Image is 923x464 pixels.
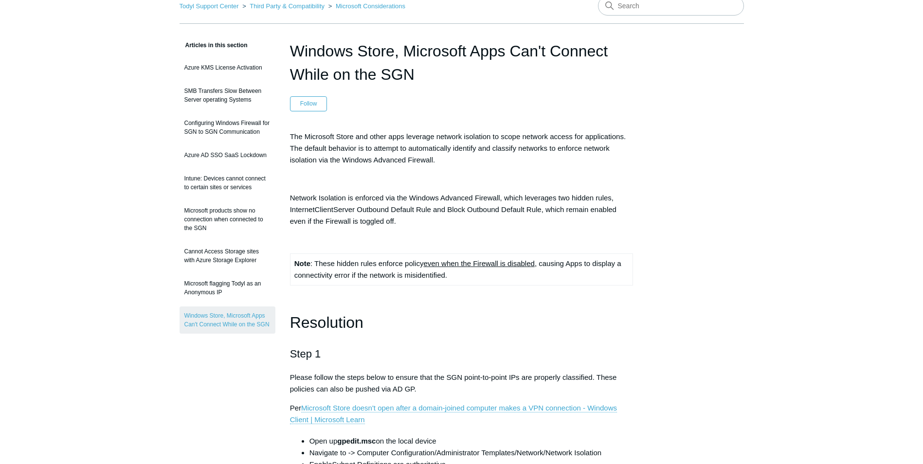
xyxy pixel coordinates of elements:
span: Resolution [290,314,363,331]
strong: gpedit.msc [337,437,376,445]
li: Todyl Support Center [180,2,241,10]
a: Intune: Devices cannot connect to certain sites or services [180,169,275,196]
li: Third Party & Compatibility [240,2,326,10]
span: Network Isolation is enforced via the Windows Advanced Firewall, which leverages two hidden rules... [290,194,616,225]
a: Microsoft Store doesn't open after a domain-joined computer makes a VPN connection - Windows Clie... [290,404,617,424]
a: Microsoft flagging Todyl as an Anonymous IP [180,274,275,302]
a: SMB Transfers Slow Between Server operating Systems [180,82,275,109]
a: Third Party & Compatibility [250,2,325,10]
a: Microsoft products show no connection when connected to the SGN [180,201,275,237]
a: Configuring Windows Firewall for SGN to SGN Communication [180,114,275,141]
li: Microsoft Considerations [326,2,405,10]
a: Azure AD SSO SaaS Lockdown [180,146,275,164]
span: Navigate to -> Computer Configuration/Administrator Templates/Network/Network Isolation [309,448,601,457]
a: Azure KMS License Activation [180,58,275,77]
a: Cannot Access Storage sites with Azure Storage Explorer [180,242,275,269]
button: Follow Article [290,96,327,111]
strong: Note [294,259,310,268]
span: Please follow the steps below to ensure that the SGN point-to-point IPs are properly classified. ... [290,373,617,393]
a: Todyl Support Center [180,2,239,10]
a: Microsoft Considerations [336,2,405,10]
h1: Windows Store, Microsoft Apps Can't Connect While on the SGN [290,39,633,86]
a: Windows Store, Microsoft Apps Can't Connect While on the SGN [180,306,275,334]
span: Open up on the local device [309,437,436,445]
span: Step 1 [290,348,321,360]
span: Per [290,404,617,424]
span: Articles in this section [180,42,248,49]
span: : These hidden rules enforce policy , causing Apps to display a connectivity error if the network... [294,259,621,279]
span: The Microsoft Store and other apps leverage network isolation to scope network access for applica... [290,132,626,164]
span: even when the Firewall is disabled [423,259,534,268]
